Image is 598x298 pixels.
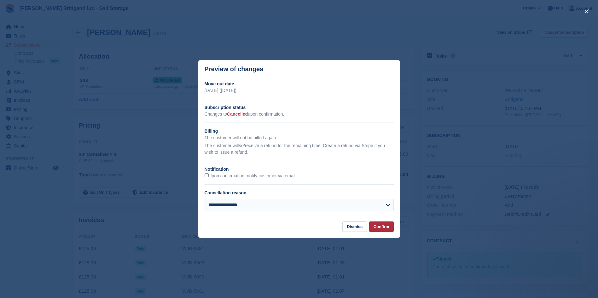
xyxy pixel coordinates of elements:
[205,128,394,135] h2: Billing
[205,87,394,94] p: [DATE] ([DATE])
[205,104,394,111] h2: Subscription status
[205,111,394,117] p: Changes to upon confirmation.
[205,190,247,195] label: Cancellation reason
[342,221,367,232] button: Dismiss
[205,135,394,141] p: The customer will not be billed again.
[205,166,394,173] h2: Notification
[205,142,394,156] p: The customer will receive a refund for the remaining time. Create a refund via Stripe if you wish...
[239,143,245,148] em: not
[227,112,248,117] span: Cancelled
[369,221,394,232] button: Confirm
[205,81,394,87] h2: Move out date
[582,6,592,16] button: close
[205,173,209,177] input: Upon confirmation, notify customer via email.
[205,173,297,179] label: Upon confirmation, notify customer via email.
[205,66,264,73] p: Preview of changes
